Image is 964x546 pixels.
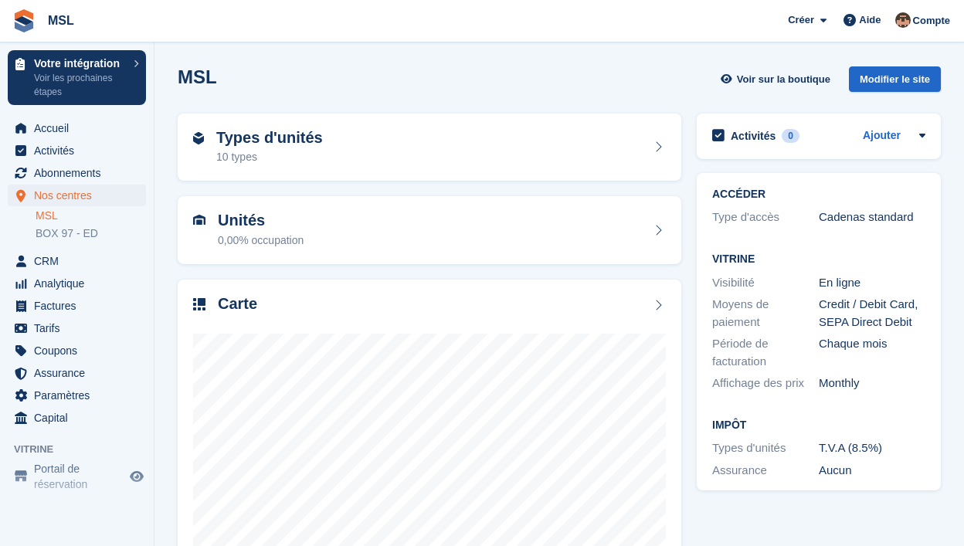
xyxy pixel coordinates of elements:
a: menu [8,317,146,339]
div: Types d'unités [712,439,819,457]
span: Vitrine [14,442,154,457]
span: Accueil [34,117,127,139]
div: Moyens de paiement [712,296,819,331]
h2: ACCÉDER [712,188,925,201]
div: Période de facturation [712,335,819,370]
img: Kévin CHAUVET [895,12,911,28]
div: Aucun [819,462,925,480]
p: Votre intégration [34,58,126,69]
div: Modifier le site [849,66,941,92]
span: Coupons [34,340,127,361]
p: Voir les prochaines étapes [34,71,126,99]
a: Votre intégration Voir les prochaines étapes [8,50,146,105]
h2: Types d'unités [216,129,323,147]
div: Assurance [712,462,819,480]
a: menu [8,295,146,317]
span: Analytique [34,273,127,294]
img: unit-type-icn-2b2737a686de81e16bb02015468b77c625bbabd49415b5ef34ead5e3b44a266d.svg [193,132,204,144]
a: Voir sur la boutique [719,66,837,92]
h2: Vitrine [712,253,925,266]
a: Unités 0,00% occupation [178,196,681,264]
a: Types d'unités 10 types [178,114,681,181]
a: MSL [42,8,80,33]
span: Compte [913,13,950,29]
span: Aide [859,12,881,28]
div: Chaque mois [819,335,925,370]
a: Ajouter [863,127,901,145]
span: Créer [788,12,814,28]
img: unit-icn-7be61d7bf1b0ce9d3e12c5938cc71ed9869f7b940bace4675aadf7bd6d80202e.svg [193,215,205,226]
a: menu [8,162,146,184]
div: Visibilité [712,274,819,292]
div: 0 [782,129,799,143]
img: stora-icon-8386f47178a22dfd0bd8f6a31ec36ba5ce8667c1dd55bd0f319d3a0aa187defe.svg [12,9,36,32]
span: Activités [34,140,127,161]
a: menu [8,407,146,429]
span: Abonnements [34,162,127,184]
div: Type d'accès [712,209,819,226]
span: Portail de réservation [34,461,127,492]
div: Cadenas standard [819,209,925,226]
div: Credit / Debit Card, SEPA Direct Debit [819,296,925,331]
div: Affichage des prix [712,375,819,392]
h2: Impôt [712,419,925,432]
span: Factures [34,295,127,317]
a: menu [8,140,146,161]
img: map-icn-33ee37083ee616e46c38cad1a60f524a97daa1e2b2c8c0bc3eb3415660979fc1.svg [193,298,205,310]
a: menu [8,273,146,294]
div: En ligne [819,274,925,292]
a: Boutique d'aperçu [127,467,146,486]
a: BOX 97 - ED [36,226,146,241]
a: menu [8,117,146,139]
a: MSL [36,209,146,223]
h2: Unités [218,212,304,229]
span: Assurance [34,362,127,384]
h2: MSL [178,66,217,87]
span: Tarifs [34,317,127,339]
a: menu [8,340,146,361]
h2: Activités [731,129,776,143]
a: menu [8,362,146,384]
span: Voir sur la boutique [737,72,830,87]
a: menu [8,250,146,272]
span: Capital [34,407,127,429]
span: Nos centres [34,185,127,206]
div: T.V.A (8.5%) [819,439,925,457]
h2: Carte [218,295,257,313]
a: menu [8,461,146,492]
a: menu [8,385,146,406]
span: Paramètres [34,385,127,406]
div: 10 types [216,149,323,165]
div: Monthly [819,375,925,392]
div: 0,00% occupation [218,232,304,249]
span: CRM [34,250,127,272]
a: menu [8,185,146,206]
a: Modifier le site [849,66,941,98]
